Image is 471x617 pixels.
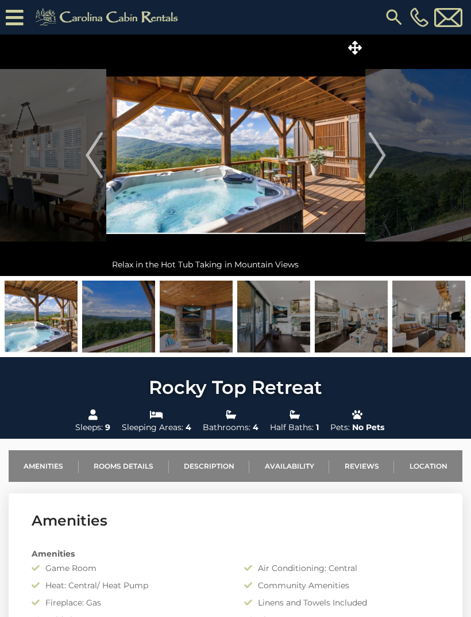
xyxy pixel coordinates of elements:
img: 165290616 [5,281,78,352]
img: 165206876 [82,281,155,352]
a: Reviews [329,450,394,482]
a: [PHONE_NUMBER] [407,7,431,27]
img: 165212962 [160,281,233,352]
div: Air Conditioning: Central [235,562,448,574]
img: arrow [368,132,385,178]
img: search-regular.svg [384,7,404,28]
img: Khaki-logo.png [29,6,188,29]
button: Previous [83,35,106,276]
a: Availability [249,450,329,482]
button: Next [365,35,389,276]
div: Community Amenities [235,580,448,591]
a: Rooms Details [79,450,169,482]
a: Location [394,450,462,482]
img: 165420060 [315,281,388,352]
img: arrow [86,132,103,178]
div: Game Room [23,562,235,574]
a: Description [169,450,250,482]
a: Amenities [9,450,79,482]
img: 165422456 [392,281,465,352]
div: Fireplace: Gas [23,597,235,608]
div: Linens and Towels Included [235,597,448,608]
img: 165422485 [237,281,310,352]
div: Relax in the Hot Tub Taking in Mountain Views [106,253,365,276]
div: Amenities [23,548,448,559]
h3: Amenities [32,511,439,531]
div: Heat: Central/ Heat Pump [23,580,235,591]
